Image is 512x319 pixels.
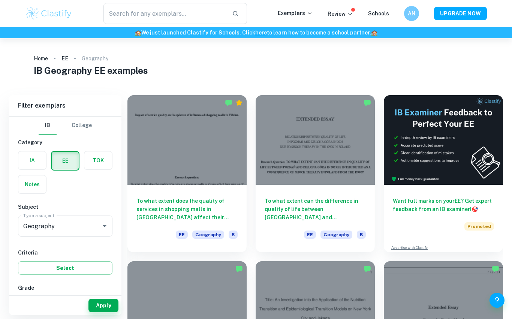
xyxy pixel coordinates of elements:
[192,231,224,239] span: Geography
[82,54,108,63] p: Geography
[84,151,112,169] button: TOK
[72,117,92,135] button: College
[18,151,46,169] button: IA
[320,231,352,239] span: Geography
[61,53,68,64] a: EE
[103,3,226,24] input: Search for any exemplars...
[229,231,238,239] span: B
[25,6,73,21] img: Clastify logo
[393,197,494,213] h6: Want full marks on your EE ? Get expert feedback from an IB examiner!
[407,9,416,18] h6: AN
[404,6,419,21] button: AN
[265,197,366,222] h6: To what extent can the difference in quality of life between [GEOGRAPHIC_DATA] and [GEOGRAPHIC_DA...
[357,231,366,239] span: B
[434,7,487,20] button: UPGRADE NOW
[52,152,79,170] button: EE
[18,284,112,292] h6: Grade
[364,265,371,273] img: Marked
[235,265,243,273] img: Marked
[18,203,112,211] h6: Subject
[18,249,112,257] h6: Criteria
[135,30,141,36] span: 🏫
[39,117,57,135] button: IB
[464,222,494,231] span: Promoted
[225,99,232,106] img: Marked
[99,221,110,231] button: Open
[472,206,478,212] span: 🎯
[256,95,375,252] a: To what extent can the difference in quality of life between [GEOGRAPHIC_DATA] and [GEOGRAPHIC_DA...
[18,261,112,275] button: Select
[23,212,54,219] label: Type a subject
[255,30,267,36] a: here
[18,138,112,147] h6: Category
[18,175,46,193] button: Notes
[492,265,499,273] img: Marked
[9,95,121,116] h6: Filter exemplars
[384,95,503,252] a: Want full marks on yourEE? Get expert feedback from an IB examiner!PromotedAdvertise with Clastify
[39,117,92,135] div: Filter type choice
[235,99,243,106] div: Premium
[127,95,247,252] a: To what extent does the quality of services in shopping malls in [GEOGRAPHIC_DATA] affect their s...
[34,64,478,77] h1: IB Geography EE examples
[490,293,505,308] button: Help and Feedback
[371,30,377,36] span: 🏫
[176,231,188,239] span: EE
[34,53,48,64] a: Home
[364,99,371,106] img: Marked
[368,10,389,16] a: Schools
[1,28,511,37] h6: We just launched Clastify for Schools. Click to learn how to become a school partner.
[304,231,316,239] span: EE
[278,9,313,17] p: Exemplars
[328,10,353,18] p: Review
[384,95,503,185] img: Thumbnail
[136,197,238,222] h6: To what extent does the quality of services in shopping malls in [GEOGRAPHIC_DATA] affect their s...
[88,299,118,312] button: Apply
[391,245,428,250] a: Advertise with Clastify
